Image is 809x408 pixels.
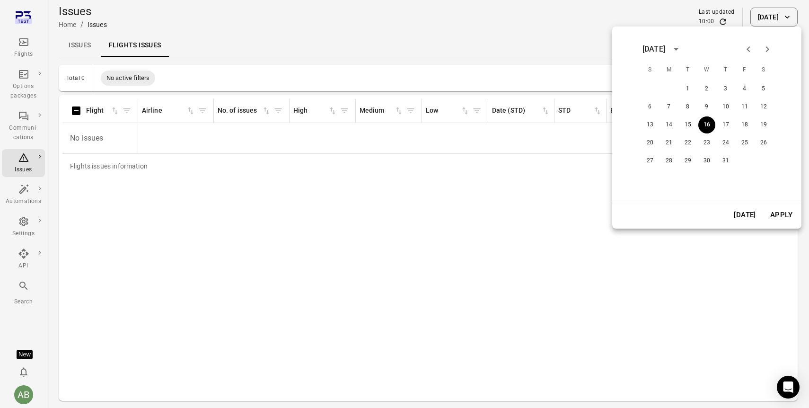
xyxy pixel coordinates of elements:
[755,116,772,133] button: 19
[660,152,677,169] button: 28
[736,134,753,151] button: 25
[679,61,696,80] span: Tuesday
[642,152,659,169] button: 27
[660,116,677,133] button: 14
[660,98,677,115] button: 7
[717,98,734,115] button: 10
[679,116,696,133] button: 15
[777,376,800,399] div: Open Intercom Messenger
[642,44,665,55] div: [DATE]
[717,134,734,151] button: 24
[698,116,715,133] button: 16
[755,61,772,80] span: Saturday
[717,116,734,133] button: 17
[755,98,772,115] button: 12
[698,61,715,80] span: Wednesday
[642,116,659,133] button: 13
[679,98,696,115] button: 8
[642,134,659,151] button: 20
[698,98,715,115] button: 9
[717,152,734,169] button: 31
[660,61,677,80] span: Monday
[736,98,753,115] button: 11
[736,80,753,98] button: 4
[679,80,696,98] button: 1
[729,205,761,225] button: [DATE]
[736,116,753,133] button: 18
[668,41,684,57] button: calendar view is open, switch to year view
[660,134,677,151] button: 21
[755,134,772,151] button: 26
[736,61,753,80] span: Friday
[679,152,696,169] button: 29
[698,80,715,98] button: 2
[758,40,777,59] button: Next month
[717,61,734,80] span: Thursday
[717,80,734,98] button: 3
[642,98,659,115] button: 6
[755,80,772,98] button: 5
[698,134,715,151] button: 23
[679,134,696,151] button: 22
[739,40,758,59] button: Previous month
[642,61,659,80] span: Sunday
[698,152,715,169] button: 30
[765,205,798,225] button: Apply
